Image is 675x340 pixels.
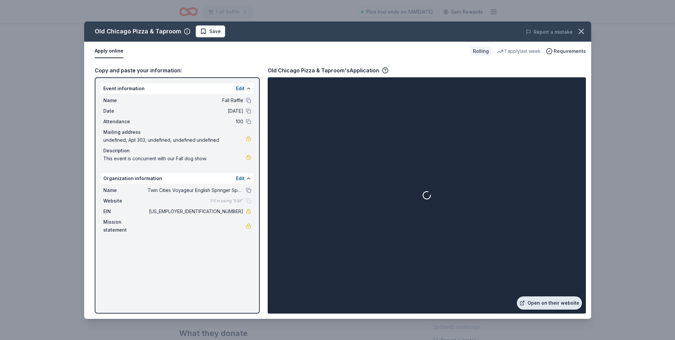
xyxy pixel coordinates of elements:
button: Save [196,25,225,37]
a: Open on their website [517,296,582,310]
span: Save [209,27,221,35]
span: Website [103,197,148,205]
button: Requirements [546,47,586,55]
div: Rolling [470,47,491,56]
button: Report a mistake [526,28,573,36]
span: Name [103,186,148,194]
span: Requirements [554,47,586,55]
div: 1 apply last week [497,47,541,55]
span: [DATE] [148,107,243,115]
span: Name [103,96,148,104]
div: Description [103,147,251,155]
div: Copy and paste your information: [95,66,260,75]
div: Old Chicago Pizza & Taproom's Application [268,66,388,75]
span: undefined, Apt 303, undefined, undefined undefined [103,136,246,144]
span: Twin Cities Voyageur English Springer Spaniel Association [148,186,243,194]
button: Edit [236,174,245,182]
span: EIN [103,208,148,215]
span: Attendance [103,118,148,126]
span: Date [103,107,148,115]
div: Organization information [101,173,254,184]
span: Fall Raffle [148,96,243,104]
span: Mission statement [103,218,148,234]
button: Apply online [95,44,123,58]
span: 100 [148,118,243,126]
span: [US_EMPLOYER_IDENTIFICATION_NUMBER] [148,208,243,215]
span: This event is concurrent with our Fall dog show. [103,155,246,163]
button: Edit [236,85,245,93]
div: Event information [101,83,254,94]
div: Old Chicago Pizza & Taproom [95,26,181,37]
span: Fill in using "Edit" [211,198,243,204]
div: Mailing address [103,128,251,136]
